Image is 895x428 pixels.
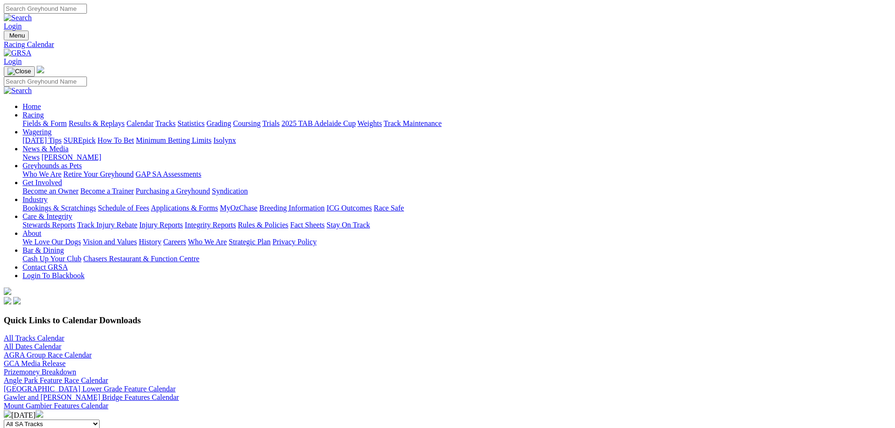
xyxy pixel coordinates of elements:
a: Statistics [178,119,205,127]
a: Strategic Plan [229,238,271,246]
a: Get Involved [23,179,62,187]
a: Racing [23,111,44,119]
img: chevron-left-pager-white.svg [4,410,11,418]
a: Racing Calendar [4,40,891,49]
a: Race Safe [374,204,404,212]
a: AGRA Group Race Calendar [4,351,92,359]
a: Who We Are [188,238,227,246]
a: Syndication [212,187,248,195]
a: News & Media [23,145,69,153]
a: Bar & Dining [23,246,64,254]
div: Wagering [23,136,891,145]
a: Tracks [156,119,176,127]
a: GAP SA Assessments [136,170,202,178]
a: [GEOGRAPHIC_DATA] Lower Grade Feature Calendar [4,385,176,393]
a: Stewards Reports [23,221,75,229]
img: Search [4,86,32,95]
a: Greyhounds as Pets [23,162,82,170]
input: Search [4,4,87,14]
img: Close [8,68,31,75]
a: Fact Sheets [290,221,325,229]
a: Purchasing a Greyhound [136,187,210,195]
img: Search [4,14,32,22]
a: 2025 TAB Adelaide Cup [281,119,356,127]
div: Care & Integrity [23,221,891,229]
a: Careers [163,238,186,246]
a: Who We Are [23,170,62,178]
a: Contact GRSA [23,263,68,271]
h3: Quick Links to Calendar Downloads [4,315,891,326]
a: Login To Blackbook [23,272,85,280]
a: Home [23,102,41,110]
img: chevron-right-pager-white.svg [36,410,43,418]
a: Rules & Policies [238,221,288,229]
a: Applications & Forms [151,204,218,212]
img: logo-grsa-white.png [37,66,44,73]
a: [DATE] Tips [23,136,62,144]
a: Results & Replays [69,119,125,127]
a: Stay On Track [327,221,370,229]
a: Trials [262,119,280,127]
input: Search [4,77,87,86]
a: GCA Media Release [4,359,66,367]
a: Angle Park Feature Race Calendar [4,376,108,384]
a: [PERSON_NAME] [41,153,101,161]
a: Privacy Policy [272,238,317,246]
a: Bookings & Scratchings [23,204,96,212]
a: All Tracks Calendar [4,334,64,342]
a: Fields & Form [23,119,67,127]
a: Retire Your Greyhound [63,170,134,178]
button: Toggle navigation [4,31,29,40]
a: Coursing [233,119,261,127]
div: Bar & Dining [23,255,891,263]
a: Become an Owner [23,187,78,195]
a: Chasers Restaurant & Function Centre [83,255,199,263]
button: Toggle navigation [4,66,35,77]
img: facebook.svg [4,297,11,304]
a: Become a Trainer [80,187,134,195]
div: Racing [23,119,891,128]
div: Industry [23,204,891,212]
a: News [23,153,39,161]
img: GRSA [4,49,31,57]
a: We Love Our Dogs [23,238,81,246]
a: ICG Outcomes [327,204,372,212]
a: Wagering [23,128,52,136]
img: logo-grsa-white.png [4,288,11,295]
a: Mount Gambier Features Calendar [4,402,109,410]
a: Care & Integrity [23,212,72,220]
a: Isolynx [213,136,236,144]
div: About [23,238,891,246]
a: Injury Reports [139,221,183,229]
a: All Dates Calendar [4,342,62,350]
div: News & Media [23,153,891,162]
div: [DATE] [4,410,891,420]
a: About [23,229,41,237]
a: How To Bet [98,136,134,144]
a: Industry [23,195,47,203]
a: MyOzChase [220,204,257,212]
a: Track Injury Rebate [77,221,137,229]
a: SUREpick [63,136,95,144]
a: Calendar [126,119,154,127]
a: Cash Up Your Club [23,255,81,263]
span: Menu [9,32,25,39]
a: Minimum Betting Limits [136,136,211,144]
a: Integrity Reports [185,221,236,229]
a: Weights [358,119,382,127]
a: Track Maintenance [384,119,442,127]
a: History [139,238,161,246]
a: Prizemoney Breakdown [4,368,76,376]
img: twitter.svg [13,297,21,304]
a: Login [4,22,22,30]
a: Gawler and [PERSON_NAME] Bridge Features Calendar [4,393,179,401]
div: Get Involved [23,187,891,195]
a: Schedule of Fees [98,204,149,212]
div: Greyhounds as Pets [23,170,891,179]
a: Breeding Information [259,204,325,212]
a: Login [4,57,22,65]
a: Vision and Values [83,238,137,246]
a: Grading [207,119,231,127]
